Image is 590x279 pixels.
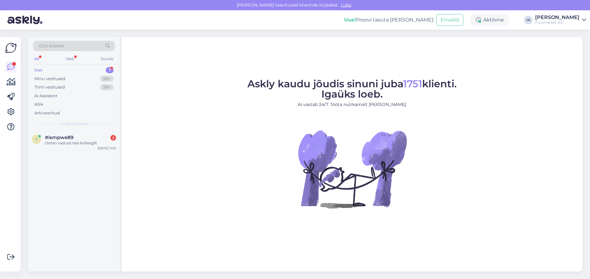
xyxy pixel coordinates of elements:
div: Tiimi vestlused [34,84,65,90]
div: 99+ [100,76,114,82]
div: [DATE] 11:35 [98,146,116,151]
div: Minu vestlused [34,76,65,82]
div: Aktiivne [471,14,509,26]
span: Askly kaudu jõudis sinuni juba klienti. Igaüks loeb. [247,78,457,100]
button: Emailid [436,14,463,26]
span: Otsi kliente [39,43,64,49]
div: Kõik [34,101,43,108]
a: [PERSON_NAME]Puumarket AS [535,15,586,25]
div: Proovi tasuta [PERSON_NAME]: [344,16,434,24]
div: Web [65,55,76,63]
img: No Chat active [296,113,408,225]
div: Ootan vastust teie kolleegilt [45,140,116,146]
div: 1 [106,67,114,73]
div: 99+ [100,84,114,90]
div: Socials [100,55,115,63]
img: Askly Logo [5,42,17,54]
p: AI vastab 24/7. Tööta nutikamalt [PERSON_NAME]. [247,101,457,108]
div: AI Assistent [34,93,57,99]
div: Arhiveeritud [34,110,60,116]
span: 1751 [403,78,422,90]
span: Uued vestlused [60,121,89,127]
div: Puumarket AS [535,20,579,25]
span: Luba [339,2,353,8]
b: Uus! [344,17,356,23]
div: IA [524,16,533,24]
div: All [33,55,40,63]
div: 2 [110,135,116,141]
span: i [36,137,37,142]
div: [PERSON_NAME] [535,15,579,20]
span: #ismpwe89 [45,135,73,140]
div: Uus [34,67,42,73]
